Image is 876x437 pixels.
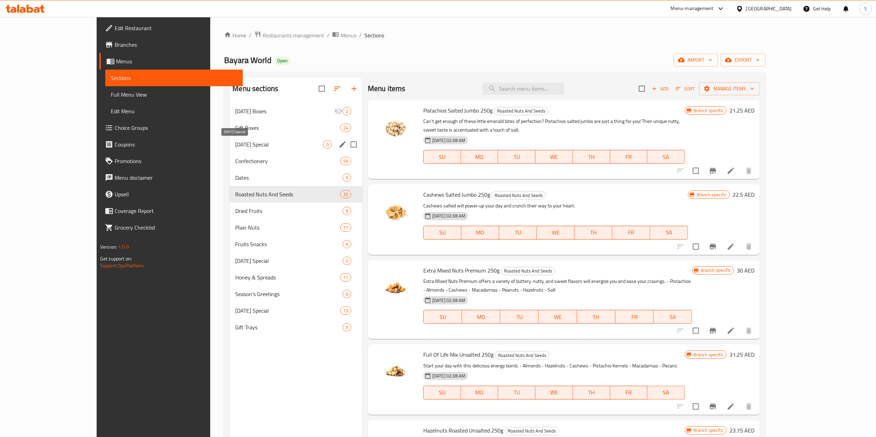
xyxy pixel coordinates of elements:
[618,312,651,322] span: FR
[99,20,243,36] a: Edit Restaurant
[577,228,610,238] span: TH
[423,202,688,210] p: Cashews salted will power-up your day and crunch their way to your heart.
[679,56,713,64] span: import
[99,219,243,236] a: Grocery Checklist
[505,427,559,435] div: Roasted Nuts And Seeds
[577,310,616,324] button: TH
[249,31,251,39] li: /
[274,58,290,64] span: Open
[729,106,754,115] h6: 21.25 AED
[327,31,329,39] li: /
[494,107,548,115] div: Roasted Nuts And Seeds
[464,152,496,162] span: MO
[430,213,468,219] span: [DATE] 02:38 AM
[689,239,703,254] span: Select to update
[746,5,792,12] div: [GEOGRAPHIC_DATA]
[656,312,689,322] span: SA
[501,152,533,162] span: TU
[501,387,533,398] span: TU
[537,226,575,240] button: WE
[343,241,351,248] span: 6
[105,70,243,86] a: Sections
[115,24,237,32] span: Edit Restaurant
[498,150,536,164] button: TU
[502,228,534,238] span: TU
[501,267,555,275] span: Roasted Nuts And Seeds
[694,191,729,198] span: Branch specific
[235,207,343,215] span: Dried Fruits
[334,107,343,115] svg: Inactive section
[671,83,699,94] span: Sort items
[115,190,237,198] span: Upsell
[705,162,721,179] button: Branch-specific-item
[423,150,461,164] button: SU
[580,312,613,322] span: TH
[650,387,682,398] span: SA
[235,323,343,331] span: Gift Trays
[230,136,362,153] div: [DATE] Special0edit
[373,190,418,234] img: Cashews Salted Jumbo 250g
[495,351,549,359] div: Roasted Nuts And Seeds
[610,386,648,400] button: FR
[235,124,340,132] span: Gift Boxes
[343,258,351,264] span: 0
[343,291,351,297] span: 0
[235,240,343,248] span: Fruits Snacks
[423,425,503,436] span: Hazelnuts Roasted Unsalted 250g
[423,310,462,324] button: SU
[705,84,754,93] span: Manage items
[462,310,501,324] button: MO
[373,266,418,310] img: Extra Mixed Nuts Premium 250g
[461,226,499,240] button: MO
[426,387,458,398] span: SU
[343,324,351,331] span: 0
[235,223,340,232] span: Plain Nuts
[115,207,237,215] span: Coverage Report
[498,386,536,400] button: TU
[423,349,494,360] span: Full Of Life Mix Unsalted 250g
[99,119,243,136] a: Choice Groups
[111,107,237,115] span: Edit Menu
[576,387,608,398] span: TH
[461,150,498,164] button: MO
[741,322,757,339] button: delete
[111,90,237,99] span: Full Menu View
[423,277,692,294] p: Extra Mixed Nuts Premium offers a variety of buttery, nutty, and sweet flavors will energize you ...
[423,117,685,134] p: Can’t get enough of these little emerald bites of perfection? Pistachios salted jumbo are just a ...
[343,108,351,115] span: 2
[340,190,351,198] div: items
[340,124,351,132] div: items
[689,163,703,178] span: Select to update
[705,322,721,339] button: Branch-specific-item
[235,107,334,115] span: [DATE] Boxes
[689,399,703,414] span: Select to update
[230,319,362,336] div: Gift Trays0
[340,306,351,315] div: items
[337,139,348,150] button: edit
[235,306,340,315] span: [DATE] Special
[864,5,867,12] span: S
[340,125,351,131] span: 24
[99,186,243,203] a: Upsell
[727,242,735,251] a: Edit menu item
[340,224,351,231] span: 11
[729,350,754,359] h6: 31.25 AED
[368,83,406,94] h2: Menu items
[359,31,362,39] li: /
[340,307,351,314] span: 13
[729,426,754,435] h6: 23.75 AED
[492,191,546,199] span: Roasted Nuts And Seeds
[99,203,243,219] a: Coverage Report
[699,82,760,95] button: Manage items
[650,152,682,162] span: SA
[230,219,362,236] div: Plain Nuts11
[340,274,351,281] span: 11
[503,312,536,322] span: TU
[235,157,340,165] span: Confectionery
[99,36,243,53] a: Branches
[461,386,498,400] button: MO
[115,223,237,232] span: Grocery Checklist
[230,269,362,286] div: Honey & Spreads11
[340,31,356,39] span: Menus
